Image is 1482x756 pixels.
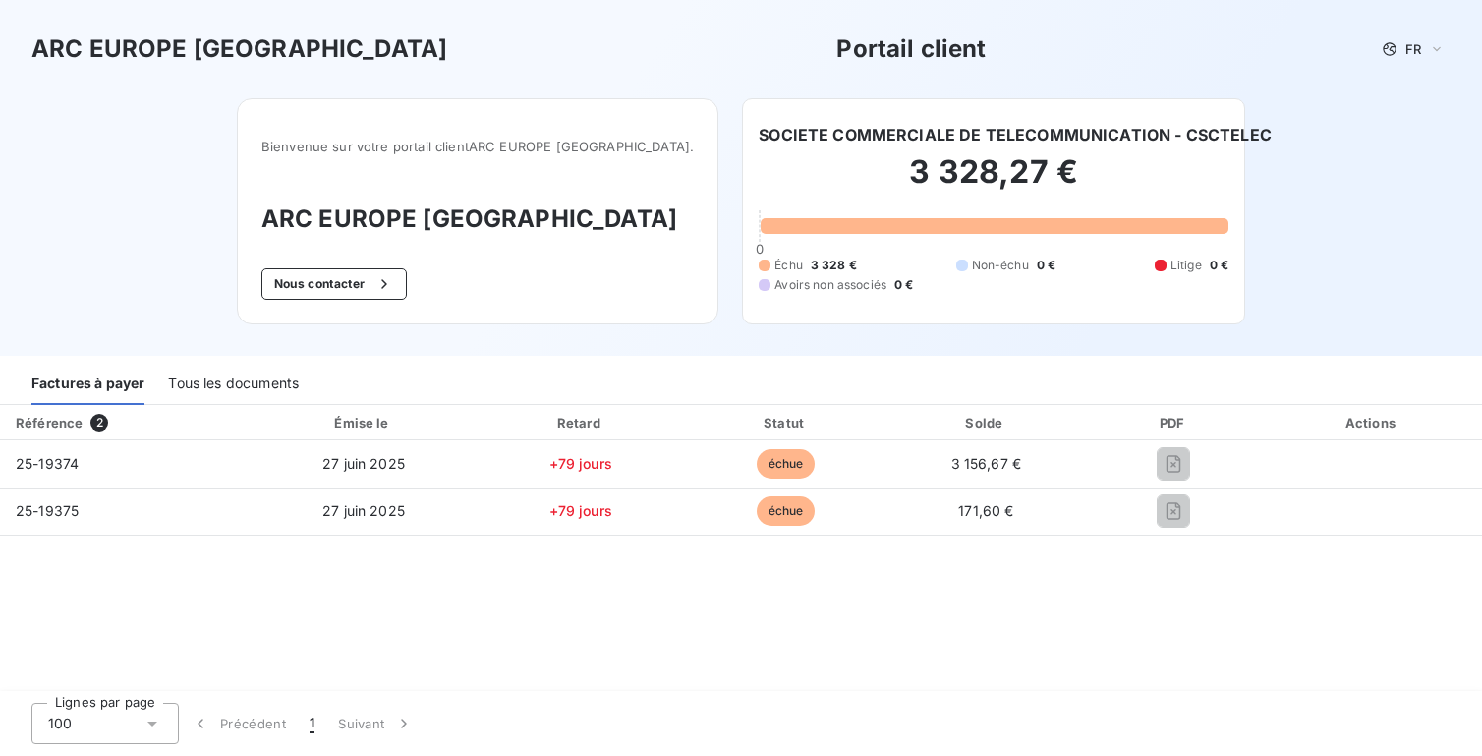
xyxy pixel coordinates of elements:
[90,414,108,432] span: 2
[756,241,764,257] span: 0
[322,502,405,519] span: 27 juin 2025
[1089,413,1259,433] div: PDF
[836,31,986,67] h3: Portail client
[1037,257,1055,274] span: 0 €
[16,455,79,472] span: 25-19374
[757,496,816,526] span: échue
[1170,257,1202,274] span: Litige
[298,703,326,744] button: 1
[255,413,473,433] div: Émise le
[774,276,886,294] span: Avoirs non associés
[179,703,298,744] button: Précédent
[759,123,1272,146] h6: SOCIETE COMMERCIALE DE TELECOMMUNICATION - CSCTELEC
[549,502,612,519] span: +79 jours
[1210,257,1228,274] span: 0 €
[31,31,447,67] h3: ARC EUROPE [GEOGRAPHIC_DATA]
[811,257,857,274] span: 3 328 €
[310,714,314,733] span: 1
[326,703,426,744] button: Suivant
[759,152,1228,211] h2: 3 328,27 €
[1267,413,1478,433] div: Actions
[972,257,1029,274] span: Non-échu
[774,257,803,274] span: Échu
[951,455,1022,472] span: 3 156,67 €
[16,415,83,431] div: Référence
[261,139,694,154] span: Bienvenue sur votre portail client ARC EUROPE [GEOGRAPHIC_DATA] .
[891,413,1081,433] div: Solde
[894,276,913,294] span: 0 €
[549,455,612,472] span: +79 jours
[31,364,144,405] div: Factures à payer
[1405,41,1421,57] span: FR
[322,455,405,472] span: 27 juin 2025
[757,449,816,479] span: échue
[16,502,79,519] span: 25-19375
[168,364,299,405] div: Tous les documents
[261,202,694,237] h3: ARC EUROPE [GEOGRAPHIC_DATA]
[261,268,407,300] button: Nous contacter
[48,714,72,733] span: 100
[688,413,883,433] div: Statut
[481,413,680,433] div: Retard
[958,502,1013,519] span: 171,60 €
